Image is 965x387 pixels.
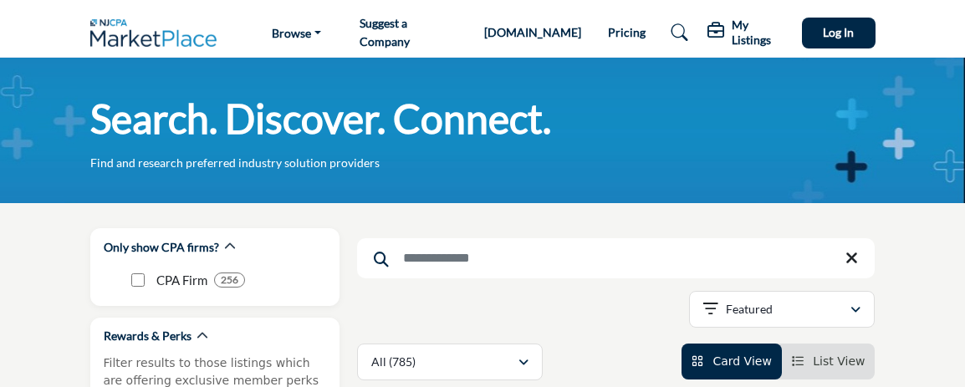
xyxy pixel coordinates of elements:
div: 256 Results For CPA Firm [214,272,245,288]
a: Browse [260,21,333,44]
input: Search Keyword [357,238,875,278]
a: [DOMAIN_NAME] [484,25,581,39]
h5: My Listings [732,18,789,48]
b: 256 [221,274,238,286]
a: Pricing [608,25,646,39]
li: Card View [682,344,782,379]
a: Search [655,19,699,46]
span: Card View [712,354,771,368]
a: Suggest a Company [360,16,410,48]
img: Site Logo [90,19,226,47]
li: List View [782,344,876,379]
p: Featured [726,301,773,318]
button: All (785) [357,344,543,380]
a: View List [792,354,865,368]
button: Featured [689,291,875,328]
button: Log In [802,18,875,48]
h1: Search. Discover. Connect. [90,93,551,145]
h2: Only show CPA firms? [104,239,219,256]
p: Find and research preferred industry solution providers [90,155,380,171]
span: List View [813,354,865,368]
div: My Listings [707,18,789,48]
p: CPA Firm: CPA Firm [156,271,207,290]
input: CPA Firm checkbox [131,273,145,287]
h2: Rewards & Perks [104,328,191,344]
a: View Card [692,354,772,368]
span: Log In [823,25,854,39]
p: All (785) [371,354,416,370]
